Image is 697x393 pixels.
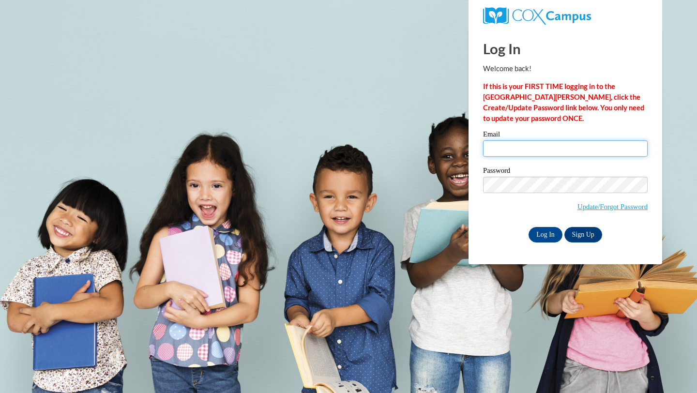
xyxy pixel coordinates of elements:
[483,167,648,177] label: Password
[483,82,644,122] strong: If this is your FIRST TIME logging in to the [GEOGRAPHIC_DATA][PERSON_NAME], click the Create/Upd...
[529,227,562,242] input: Log In
[483,63,648,74] p: Welcome back!
[483,39,648,59] h1: Log In
[483,131,648,140] label: Email
[483,7,591,25] img: COX Campus
[564,227,602,242] a: Sign Up
[577,203,648,211] a: Update/Forgot Password
[483,11,591,19] a: COX Campus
